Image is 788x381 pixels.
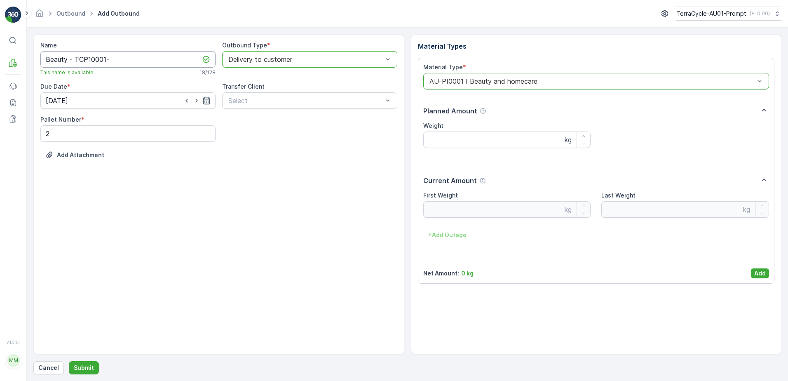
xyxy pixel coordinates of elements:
div: Help Tooltip Icon [480,108,486,114]
p: + Add Outage [428,231,467,239]
label: Material Type [423,63,463,71]
p: 0 kg [461,269,474,278]
button: Add [751,268,769,278]
span: Add Outbound [96,9,141,18]
label: First Weight [423,192,458,199]
p: Add [754,269,766,278]
button: MM [5,346,21,374]
p: Planned Amount [423,106,477,116]
span: v 1.51.1 [5,340,21,345]
a: Outbound [56,10,85,17]
div: Help Tooltip Icon [479,177,486,184]
label: Name [40,42,57,49]
p: kg [743,205,750,214]
p: Current Amount [423,176,477,186]
p: kg [565,205,572,214]
input: dd/mm/yyyy [40,92,216,109]
p: 18 / 128 [199,69,216,76]
img: logo [5,7,21,23]
label: Outbound Type [222,42,267,49]
a: Homepage [35,12,44,19]
p: Cancel [38,364,59,372]
button: TerraCycle-AU01-Prompt(+10:00) [676,7,781,21]
button: Cancel [33,361,64,374]
div: MM [7,354,20,367]
label: Last Weight [601,192,636,199]
label: Weight [423,122,443,129]
p: ( +10:00 ) [750,10,770,17]
button: Submit [69,361,99,374]
p: kg [565,135,572,145]
p: Add Attachment [57,151,104,159]
button: +Add Outage [423,228,471,242]
p: TerraCycle-AU01-Prompt [676,9,746,18]
p: Material Types [418,41,775,51]
label: Transfer Client [222,83,265,90]
p: Net Amount : [423,269,459,278]
label: Pallet Number [40,116,81,123]
p: Select [228,96,383,106]
label: Due Date [40,83,67,90]
button: Upload File [40,148,109,162]
p: Submit [74,364,94,372]
span: This name is available [40,69,94,76]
